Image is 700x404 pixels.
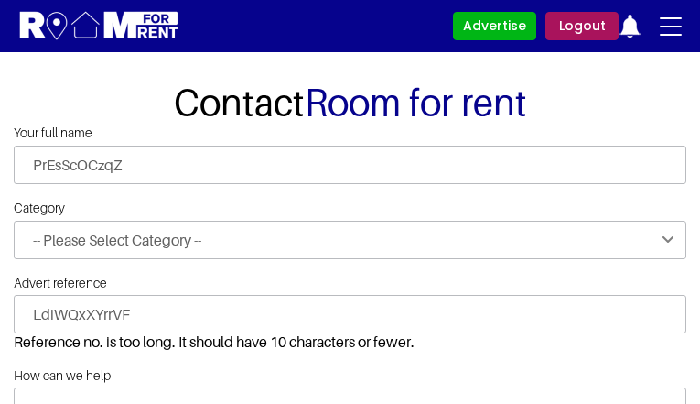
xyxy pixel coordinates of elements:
img: Logo for Room for Rent, featuring a welcoming design with a house icon and modern typography [18,9,180,43]
h1: Contact [14,80,686,124]
input: Full Name [14,146,686,184]
label: Your full name [14,126,92,141]
a: Advertise [453,12,536,40]
label: How can we help [14,368,111,384]
input: If any... [14,295,686,333]
a: Logout [545,12,619,40]
label: Advert reference [14,276,107,291]
img: ic-notification [619,15,641,38]
label: Category [14,201,65,216]
span: Room for rent [305,80,527,124]
li: Reference no. is too long. It should have 10 characters or fewer. [14,333,686,351]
